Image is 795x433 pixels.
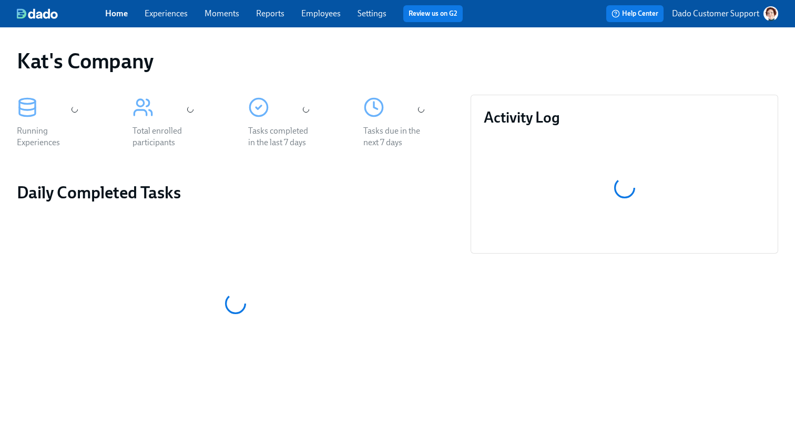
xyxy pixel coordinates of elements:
a: Moments [205,8,239,18]
h3: Activity Log [484,108,765,127]
div: Total enrolled participants [132,125,200,148]
a: Home [105,8,128,18]
div: Running Experiences [17,125,84,148]
button: Help Center [606,5,664,22]
a: Settings [358,8,386,18]
a: Employees [301,8,341,18]
p: Dado Customer Support [672,8,759,19]
h2: Daily Completed Tasks [17,182,454,203]
a: Reports [256,8,284,18]
h1: Kat's Company [17,48,154,74]
img: dado [17,8,58,19]
button: Review us on G2 [403,5,463,22]
div: Tasks due in the next 7 days [363,125,431,148]
a: Review us on G2 [409,8,457,19]
div: Tasks completed in the last 7 days [248,125,315,148]
img: AATXAJw-nxTkv1ws5kLOi-TQIsf862R-bs_0p3UQSuGH=s96-c [763,6,778,21]
button: Dado Customer Support [672,6,778,21]
span: Help Center [611,8,658,19]
a: dado [17,8,105,19]
a: Experiences [145,8,188,18]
